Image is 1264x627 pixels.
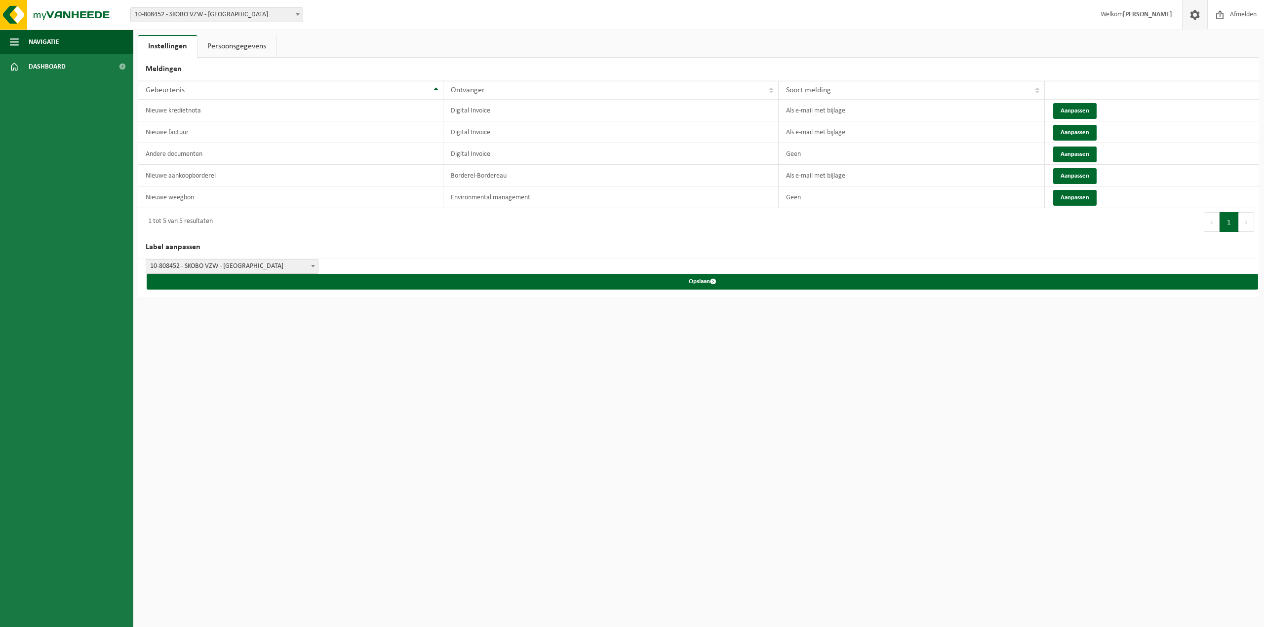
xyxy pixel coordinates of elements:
[1204,212,1220,232] button: Previous
[138,186,443,208] td: Nieuwe weegbon
[1239,212,1254,232] button: Next
[1053,147,1097,162] button: Aanpassen
[138,165,443,186] td: Nieuwe aankoopborderel
[779,186,1045,208] td: Geen
[138,121,443,143] td: Nieuwe factuur
[1123,11,1172,18] strong: [PERSON_NAME]
[443,143,779,165] td: Digital Invoice
[443,186,779,208] td: Environmental management
[443,100,779,121] td: Digital Invoice
[1053,125,1097,141] button: Aanpassen
[779,165,1045,186] td: Als e-mail met bijlage
[138,143,443,165] td: Andere documenten
[443,121,779,143] td: Digital Invoice
[143,213,213,231] div: 1 tot 5 van 5 resultaten
[146,259,318,274] span: 10-808452 - SKOBO VZW - BRUGGE
[1053,168,1097,184] button: Aanpassen
[138,100,443,121] td: Nieuwe kredietnota
[146,86,185,94] span: Gebeurtenis
[131,8,303,22] span: 10-808452 - SKOBO VZW - BRUGGE
[29,54,66,79] span: Dashboard
[147,274,1258,290] button: Opslaan
[197,35,276,58] a: Persoonsgegevens
[146,259,318,273] span: 10-808452 - SKOBO VZW - BRUGGE
[779,121,1045,143] td: Als e-mail met bijlage
[443,165,779,186] td: Borderel-Bordereau
[138,58,1259,81] h2: Meldingen
[1220,212,1239,232] button: 1
[138,236,1259,259] h2: Label aanpassen
[29,30,59,54] span: Navigatie
[138,35,197,58] a: Instellingen
[786,86,831,94] span: Soort melding
[779,100,1045,121] td: Als e-mail met bijlage
[451,86,485,94] span: Ontvanger
[130,7,303,22] span: 10-808452 - SKOBO VZW - BRUGGE
[1053,190,1097,206] button: Aanpassen
[1053,103,1097,119] button: Aanpassen
[779,143,1045,165] td: Geen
